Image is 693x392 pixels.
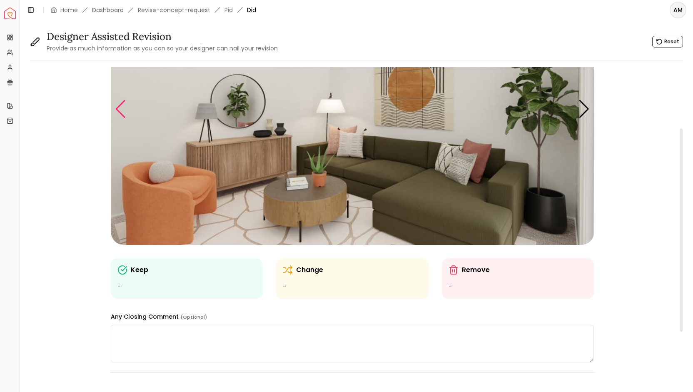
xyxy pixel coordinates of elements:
[4,7,16,19] img: Spacejoy Logo
[60,6,78,14] a: Home
[671,2,686,17] span: AM
[117,282,257,292] ul: -
[578,100,590,118] div: Next slide
[4,7,16,19] a: Spacejoy
[47,44,278,52] small: Provide as much information as you can so your designer can nail your revision
[283,282,422,292] ul: -
[224,6,233,14] a: Pid
[131,265,148,275] p: Keep
[111,312,207,321] label: Any Closing Comment
[115,100,126,118] div: Previous slide
[247,6,256,14] span: Did
[449,282,588,292] ul: -
[180,314,207,320] small: (Optional)
[92,6,124,14] a: Dashboard
[138,6,210,14] a: Revise-concept-request
[296,265,323,275] p: Change
[670,2,686,18] button: AM
[652,36,683,47] button: Reset
[47,30,278,43] h3: Designer Assisted Revision
[462,265,490,275] p: Remove
[50,6,256,14] nav: breadcrumb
